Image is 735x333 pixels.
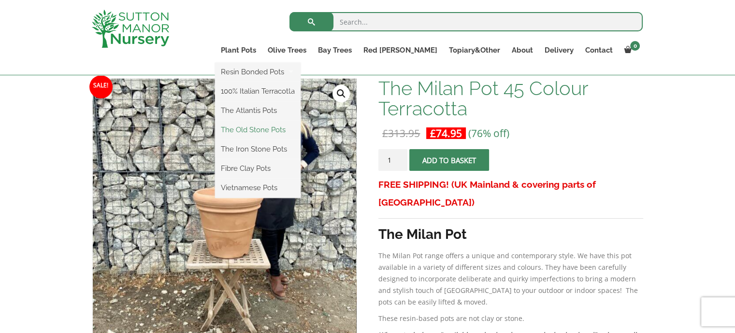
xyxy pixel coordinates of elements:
strong: The Milan Pot [378,226,467,242]
a: The Atlantis Pots [215,103,301,118]
a: Vietnamese Pots [215,180,301,195]
p: These resin-based pots are not clay or stone. [378,313,643,324]
a: Plant Pots [215,43,262,57]
input: Search... [289,12,643,31]
span: 0 [630,41,640,51]
a: The Iron Stone Pots [215,142,301,156]
button: Add to basket [409,149,489,171]
span: (76% off) [468,126,509,140]
a: Topiary&Other [443,43,505,57]
a: Red [PERSON_NAME] [358,43,443,57]
h1: The Milan Pot 45 Colour Terracotta [378,78,643,119]
a: Resin Bonded Pots [215,65,301,79]
p: The Milan Pot range offers a unique and contemporary style. We have this pot available in a varie... [378,250,643,308]
img: logo [92,10,169,48]
span: £ [430,126,436,140]
bdi: 313.95 [382,126,420,140]
a: View full-screen image gallery [332,85,350,102]
a: The Old Stone Pots [215,123,301,137]
span: £ [382,126,388,140]
a: About [505,43,538,57]
a: Fibre Clay Pots [215,161,301,176]
h3: FREE SHIPPING! (UK Mainland & covering parts of [GEOGRAPHIC_DATA]) [378,176,643,211]
a: Delivery [538,43,579,57]
a: 0 [618,43,643,57]
span: Sale! [89,75,113,98]
a: Contact [579,43,618,57]
a: 100% Italian Terracotta [215,84,301,98]
input: Product quantity [378,149,407,171]
bdi: 74.95 [430,126,462,140]
a: Bay Trees [312,43,358,57]
a: Olive Trees [262,43,312,57]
